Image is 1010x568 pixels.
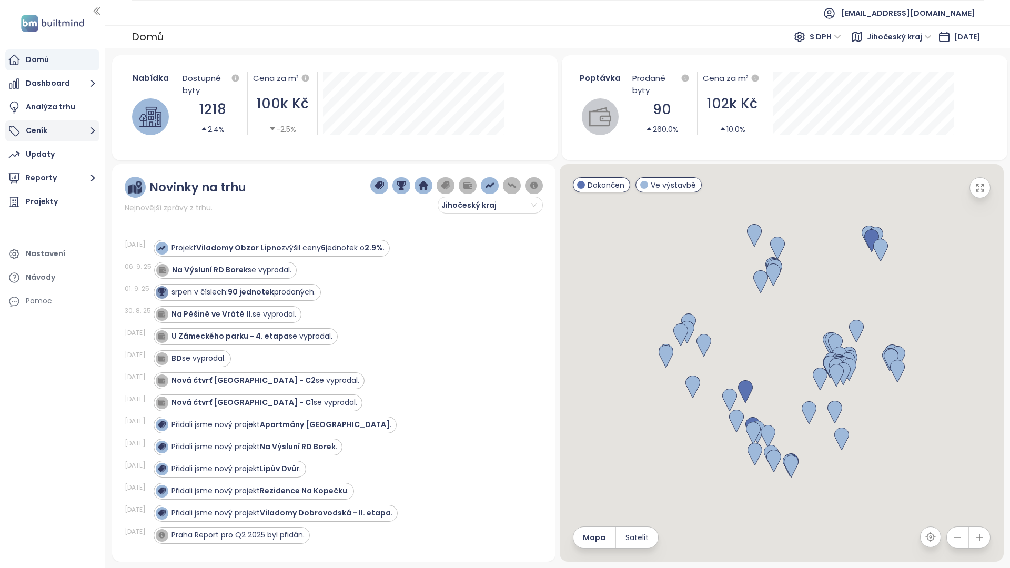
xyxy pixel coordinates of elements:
img: price-decreases.png [507,181,517,190]
span: Mapa [583,532,605,543]
strong: 2.9% [365,242,383,253]
div: Přidali jsme nový projekt . [171,463,301,474]
div: [DATE] [125,483,151,492]
a: Návody [5,267,99,288]
span: Dokončen [588,179,624,191]
div: 100k Kč [253,93,312,115]
img: icon [158,421,165,428]
div: 30. 8. 25 [125,306,151,316]
div: Pomoc [5,291,99,312]
strong: Na Výsluní RD Borek [172,265,248,275]
span: [DATE] [954,32,981,42]
img: icon [158,443,165,450]
img: icon [158,465,165,472]
img: icon [158,332,165,340]
div: Cena za m² [703,72,762,85]
img: icon [158,266,166,273]
span: caret-up [645,125,653,133]
div: [DATE] [125,527,151,536]
div: Domů [26,53,49,66]
a: Projekty [5,191,99,212]
div: Přidali jsme nový projekt . [171,485,349,496]
span: caret-up [719,125,726,133]
div: [DATE] [125,240,151,249]
div: 2.4% [200,124,225,135]
div: Přidali jsme nový projekt . [171,508,392,519]
strong: Na Pěšině ve Vrátě II. [171,309,252,319]
div: srpen v číslech: prodaných. [171,287,316,298]
img: icon [158,377,165,384]
div: [DATE] [125,417,151,426]
span: caret-up [200,125,208,133]
div: [DATE] [125,505,151,514]
div: [DATE] [125,461,151,470]
div: 10.0% [719,124,745,135]
img: house [139,106,161,128]
div: [DATE] [125,350,151,360]
strong: Nová čtvrť [GEOGRAPHIC_DATA] - C1 [171,397,314,408]
img: trophy-dark-blue.png [397,181,406,190]
img: home-dark-blue.png [419,181,428,190]
div: -2.5% [269,124,296,135]
img: information-circle.png [529,181,539,190]
span: [EMAIL_ADDRESS][DOMAIN_NAME] [841,1,975,26]
div: Analýza trhu [26,100,75,114]
img: icon [158,288,165,296]
a: Analýza trhu [5,97,99,118]
div: Dostupné byty [183,72,241,96]
div: se vyprodal. [171,353,226,364]
img: wallet [589,106,611,128]
div: 06. 9. 25 [125,262,151,271]
div: Updaty [26,148,55,161]
div: Nabídka [130,72,172,84]
div: Novinky na trhu [149,181,246,194]
button: Mapa [573,527,615,548]
strong: Rezidence Na Kopečku [260,485,347,496]
div: 102k Kč [703,93,762,115]
div: [DATE] [125,439,151,448]
button: Reporty [5,168,99,189]
span: Jihočeský kraj [867,29,932,45]
div: Přidali jsme nový projekt . [171,441,337,452]
div: Přidali jsme nový projekt . [171,419,391,430]
button: Satelit [616,527,658,548]
img: price-tag-dark-blue.png [375,181,384,190]
img: icon [158,310,165,318]
div: Projekt zvýšil ceny jednotek o . [171,242,385,253]
img: icon [158,531,165,539]
strong: Viladomy Dobrovodská - II. etapa [260,508,391,518]
div: [DATE] [125,328,151,338]
img: icon [158,354,165,362]
strong: Na Výsluní RD Borek [260,441,336,452]
strong: Apartmány [GEOGRAPHIC_DATA] [260,419,390,430]
img: icon [158,244,165,251]
img: icon [158,399,165,406]
img: price-tag-grey.png [441,181,450,190]
img: logo [18,13,87,34]
a: Nastavení [5,244,99,265]
div: 260.0% [645,124,679,135]
span: Jihočeský kraj [441,197,537,213]
strong: Nová čtvrť [GEOGRAPHIC_DATA] - C2 [171,375,316,386]
span: caret-down [269,125,276,133]
a: Updaty [5,144,99,165]
div: Projekty [26,195,58,208]
div: Návody [26,271,55,284]
div: Pomoc [26,295,52,308]
span: Satelit [625,532,649,543]
img: price-increases.png [485,181,494,190]
div: [DATE] [125,372,151,382]
div: 1218 [183,99,241,120]
div: [DATE] [125,394,151,404]
div: se vyprodal. [171,375,359,386]
div: se vyprodal. [172,265,291,276]
div: Domů [132,27,164,46]
strong: 90 jednotek [228,287,274,297]
div: Poptávka [580,72,622,84]
div: Prodané byty [632,72,691,96]
span: Ve výstavbě [651,179,696,191]
strong: Lipův Dvůr [260,463,299,474]
img: wallet-dark-grey.png [463,181,472,190]
div: se vyprodal. [171,309,296,320]
a: Domů [5,49,99,70]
